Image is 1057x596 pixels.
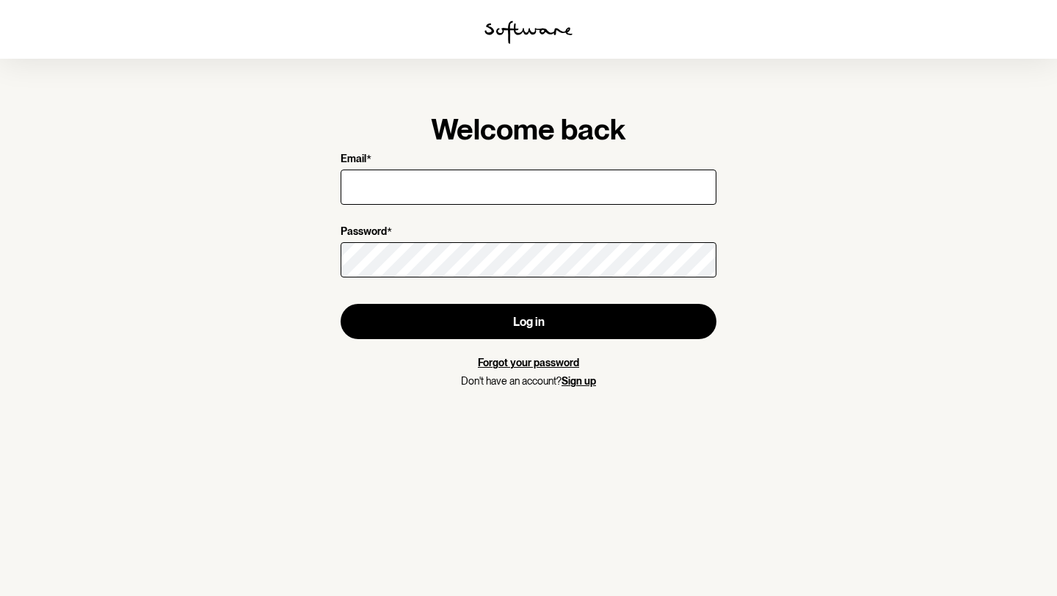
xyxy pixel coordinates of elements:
[478,357,579,368] a: Forgot your password
[341,153,366,167] p: Email
[341,304,716,339] button: Log in
[341,375,716,388] p: Don't have an account?
[484,21,573,44] img: software logo
[562,375,596,387] a: Sign up
[341,225,387,239] p: Password
[341,112,716,147] h1: Welcome back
